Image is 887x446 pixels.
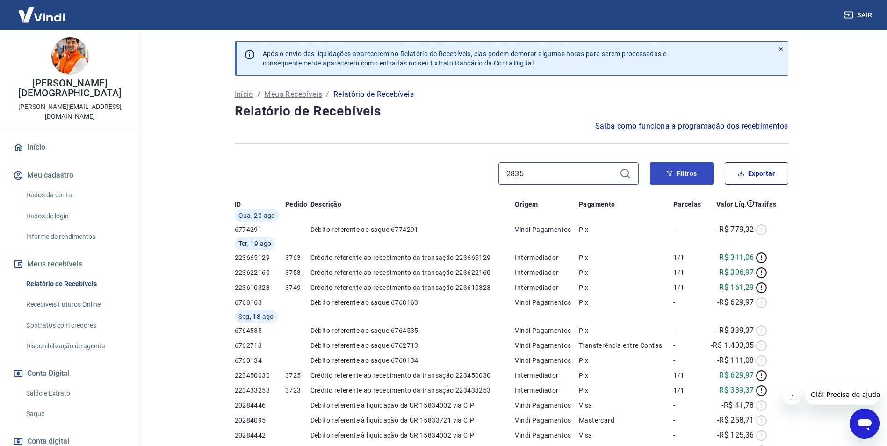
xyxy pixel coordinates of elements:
[579,253,673,262] p: Pix
[673,200,701,209] p: Parcelas
[842,7,876,24] button: Sair
[11,254,129,274] button: Meus recebíveis
[673,371,705,380] p: 1/1
[673,416,705,425] p: -
[717,430,754,441] p: -R$ 125,36
[515,225,579,234] p: Vindi Pagamentos
[650,162,714,185] button: Filtros
[22,274,129,294] a: Relatório de Recebíveis
[310,225,515,234] p: Débito referente ao saque 6774291
[22,404,129,424] a: Saque
[725,162,788,185] button: Exportar
[721,400,754,411] p: -R$ 41,78
[717,224,754,235] p: -R$ 779,32
[595,121,788,132] a: Saiba como funciona a programação dos recebimentos
[719,282,754,293] p: R$ 161,29
[673,326,705,335] p: -
[716,200,747,209] p: Valor Líq.
[22,186,129,205] a: Dados da conta
[579,326,673,335] p: Pix
[263,49,667,68] p: Após o envio das liquidações aparecerem no Relatório de Recebíveis, elas podem demorar algumas ho...
[310,341,515,350] p: Débito referente ao saque 6762713
[257,89,260,100] p: /
[285,200,307,209] p: Pedido
[7,102,132,122] p: [PERSON_NAME][EMAIL_ADDRESS][DOMAIN_NAME]
[717,297,754,308] p: -R$ 629,97
[310,268,515,277] p: Crédito referente ao recebimento da transação 223622160
[579,386,673,395] p: Pix
[235,371,285,380] p: 223450030
[754,200,777,209] p: Tarifas
[515,253,579,262] p: Intermediador
[235,416,285,425] p: 20284095
[310,253,515,262] p: Crédito referente ao recebimento da transação 223665129
[235,89,253,100] p: Início
[22,337,129,356] a: Disponibilização de agenda
[235,253,285,262] p: 223665129
[333,89,414,100] p: Relatório de Recebíveis
[235,386,285,395] p: 223433253
[719,267,754,278] p: R$ 306,97
[579,283,673,292] p: Pix
[579,416,673,425] p: Mastercard
[673,283,705,292] p: 1/1
[11,363,129,384] button: Conta Digital
[235,401,285,410] p: 20284446
[506,166,616,180] input: Busque pelo número do pedido
[717,325,754,336] p: -R$ 339,37
[238,211,275,220] span: Qua, 20 ago
[235,102,788,121] h4: Relatório de Recebíveis
[235,341,285,350] p: 6762713
[515,326,579,335] p: Vindi Pagamentos
[673,268,705,277] p: 1/1
[717,415,754,426] p: -R$ 258,71
[673,298,705,307] p: -
[673,341,705,350] p: -
[515,431,579,440] p: Vindi Pagamentos
[717,355,754,366] p: -R$ 111,08
[238,312,274,321] span: Seg, 18 ago
[22,227,129,246] a: Informe de rendimentos
[579,268,673,277] p: Pix
[51,37,89,75] img: 2b622844-b15b-4f78-8782-d98eee93cc2c.jpeg
[515,298,579,307] p: Vindi Pagamentos
[719,370,754,381] p: R$ 629,97
[22,295,129,314] a: Recebíveis Futuros Online
[11,165,129,186] button: Meu cadastro
[285,253,310,262] p: 3763
[579,298,673,307] p: Pix
[515,283,579,292] p: Intermediador
[22,207,129,226] a: Dados de login
[310,298,515,307] p: Débito referente ao saque 6768163
[310,371,515,380] p: Crédito referente ao recebimento da transação 223450030
[310,386,515,395] p: Crédito referente ao recebimento da transação 223433253
[7,79,132,98] p: [PERSON_NAME][DEMOGRAPHIC_DATA]
[515,200,538,209] p: Origem
[235,431,285,440] p: 20284442
[235,283,285,292] p: 223610323
[6,7,79,14] span: Olá! Precisa de ajuda?
[515,401,579,410] p: Vindi Pagamentos
[310,326,515,335] p: Débito referente ao saque 6764535
[515,386,579,395] p: Intermediador
[673,431,705,440] p: -
[235,268,285,277] p: 223622160
[515,341,579,350] p: Vindi Pagamentos
[579,431,673,440] p: Visa
[310,356,515,365] p: Débito referente ao saque 6760134
[22,384,129,403] a: Saldo e Extrato
[673,253,705,262] p: 1/1
[515,268,579,277] p: Intermediador
[326,89,329,100] p: /
[235,200,241,209] p: ID
[22,316,129,335] a: Contratos com credores
[235,298,285,307] p: 6768163
[310,431,515,440] p: Débito referente à liquidação da UR 15834002 via CIP
[310,200,342,209] p: Descrição
[285,268,310,277] p: 3753
[719,385,754,396] p: R$ 339,37
[673,356,705,365] p: -
[515,416,579,425] p: Vindi Pagamentos
[579,341,673,350] p: Transferência entre Contas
